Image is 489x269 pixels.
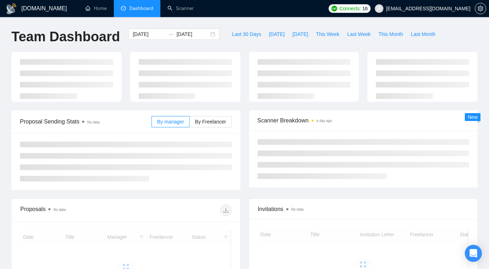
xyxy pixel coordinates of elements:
span: 16 [362,5,368,12]
button: [DATE] [288,28,312,40]
input: Start date [133,30,165,38]
button: This Week [312,28,343,40]
button: [DATE] [265,28,288,40]
span: No data [87,120,100,124]
span: Connects: [339,5,361,12]
h1: Team Dashboard [11,28,120,45]
span: No data [53,208,66,212]
time: a day ago [317,119,332,123]
span: Proposal Sending Stats [20,117,152,126]
a: homeHome [85,5,107,11]
span: [DATE] [269,30,285,38]
span: Scanner Breakdown [257,116,469,125]
span: user [377,6,382,11]
span: setting [475,6,486,11]
a: searchScanner [168,5,194,11]
span: This Week [316,30,339,38]
button: Last 30 Days [228,28,265,40]
span: This Month [378,30,403,38]
span: By Freelancer [195,119,226,125]
span: Dashboard [129,5,153,11]
span: Last Week [347,30,371,38]
button: setting [475,3,486,14]
span: Last Month [411,30,435,38]
a: setting [475,6,486,11]
img: upwork-logo.png [331,6,337,11]
span: New [468,114,478,120]
span: swap-right [168,31,174,37]
span: Last 30 Days [232,30,261,38]
button: Last Month [407,28,439,40]
button: This Month [374,28,407,40]
input: End date [176,30,209,38]
span: dashboard [121,6,126,11]
div: Open Intercom Messenger [465,245,482,262]
span: No data [291,207,304,211]
button: Last Week [343,28,374,40]
span: [DATE] [292,30,308,38]
span: By manager [157,119,184,125]
span: to [168,31,174,37]
div: Proposals [20,205,126,216]
span: Invitations [258,205,469,213]
img: logo [6,3,17,15]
